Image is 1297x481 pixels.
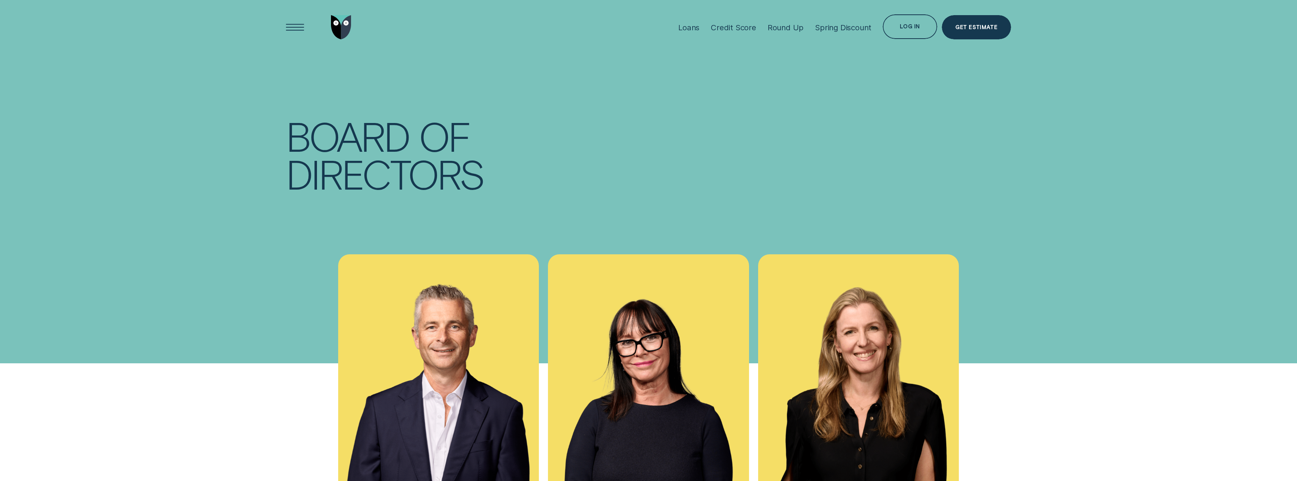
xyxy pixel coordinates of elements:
img: Wisr [331,15,351,40]
h4: Board of Directors [286,117,484,193]
div: Loans [678,23,699,32]
div: Round Up [768,23,804,32]
button: Log in [883,14,937,39]
div: of [419,117,470,154]
div: Directors [286,154,484,192]
button: Open Menu [283,15,307,40]
div: Credit Score [711,23,756,32]
div: Board [286,117,409,154]
div: Spring Discount [815,23,871,32]
a: Get Estimate [942,15,1011,40]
